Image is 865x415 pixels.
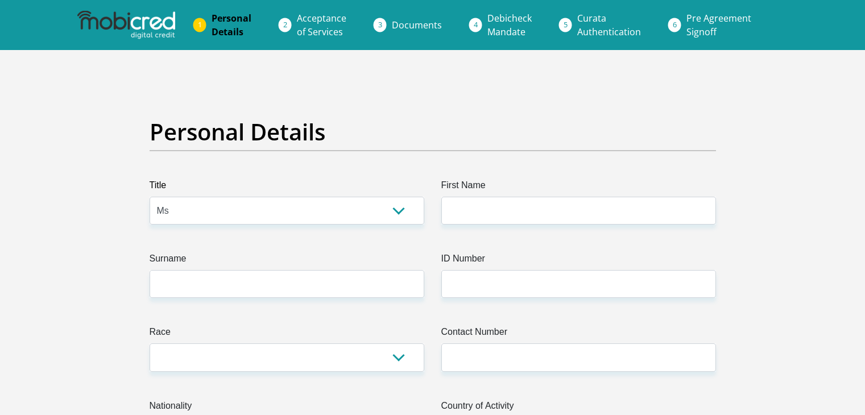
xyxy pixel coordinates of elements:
[383,14,451,36] a: Documents
[392,19,442,31] span: Documents
[441,197,716,225] input: First Name
[441,179,716,197] label: First Name
[150,270,424,298] input: Surname
[212,12,251,38] span: Personal Details
[487,12,532,38] span: Debicheck Mandate
[577,12,641,38] span: Curata Authentication
[568,7,650,43] a: CurataAuthentication
[441,252,716,270] label: ID Number
[441,325,716,343] label: Contact Number
[677,7,760,43] a: Pre AgreementSignoff
[297,12,346,38] span: Acceptance of Services
[150,118,716,146] h2: Personal Details
[441,343,716,371] input: Contact Number
[478,7,541,43] a: DebicheckMandate
[288,7,355,43] a: Acceptanceof Services
[150,325,424,343] label: Race
[150,179,424,197] label: Title
[202,7,260,43] a: PersonalDetails
[150,252,424,270] label: Surname
[441,270,716,298] input: ID Number
[77,11,175,39] img: mobicred logo
[686,12,751,38] span: Pre Agreement Signoff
